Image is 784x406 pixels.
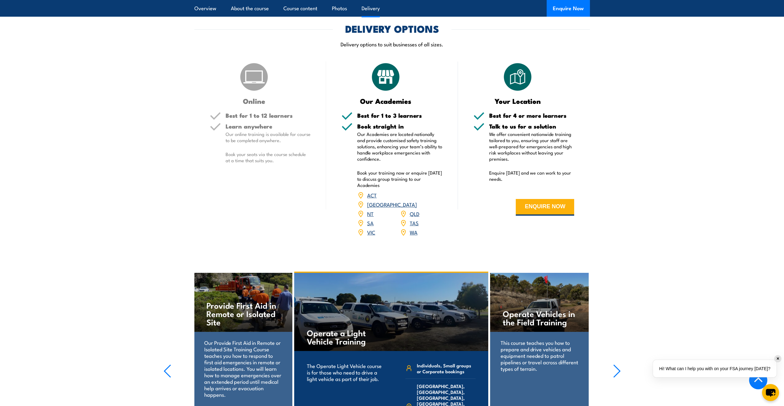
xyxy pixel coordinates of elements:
p: Our Provide First Aid in Remote or Isolated Site Training Course teaches you how to respond to fi... [204,339,282,398]
button: ENQUIRE NOW [516,199,574,216]
span: Individuals, Small groups or Corporate bookings [417,362,476,374]
h4: Operate Vehicles in the Field Training [503,309,576,326]
p: This course teaches you how to prepare and drive vehicles and equipment needed to patrol pipeline... [501,339,578,372]
p: Enquire [DATE] and we can work to your needs. [489,170,574,182]
a: [GEOGRAPHIC_DATA] [367,201,417,208]
p: Our Academies are located nationally and provide customised safety training solutions, enhancing ... [357,131,443,162]
a: ACT [367,191,377,199]
h4: Operate a Light Vehicle Training [307,328,379,345]
a: VIC [367,228,375,236]
p: Our online training is available for course to be completed anywhere. [226,131,311,143]
h5: Learn anywhere [226,123,311,129]
a: SA [367,219,374,226]
p: Book your seats via the course schedule at a time that suits you. [226,151,311,163]
a: QLD [410,210,419,217]
a: WA [410,228,417,236]
a: TAS [410,219,419,226]
h5: Best for 1 to 12 learners [226,112,311,118]
h5: Best for 4 or more learners [489,112,574,118]
a: NT [367,210,374,217]
h4: Provide First Aid in Remote or Isolated Site [206,301,280,326]
p: We offer convenient nationwide training tailored to you, ensuring your staff are well-prepared fo... [489,131,574,162]
h5: Book straight in [357,123,443,129]
h2: DELIVERY OPTIONS [345,24,439,33]
h3: Online [210,97,299,104]
p: Book your training now or enquire [DATE] to discuss group training to our Academies [357,170,443,188]
h5: Best for 1 to 3 learners [357,112,443,118]
h3: Our Academies [341,97,430,104]
p: Delivery options to suit businesses of all sizes. [194,40,590,48]
h5: Talk to us for a solution [489,123,574,129]
h3: Your Location [473,97,562,104]
div: Hi! What can I help you with on your FSA journey [DATE]? [653,360,777,377]
div: ✕ [774,355,781,362]
button: chat-button [762,384,779,401]
p: The Operate Light Vehicle course is for those who need to drive a light vehicle as part of their ... [307,362,383,382]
